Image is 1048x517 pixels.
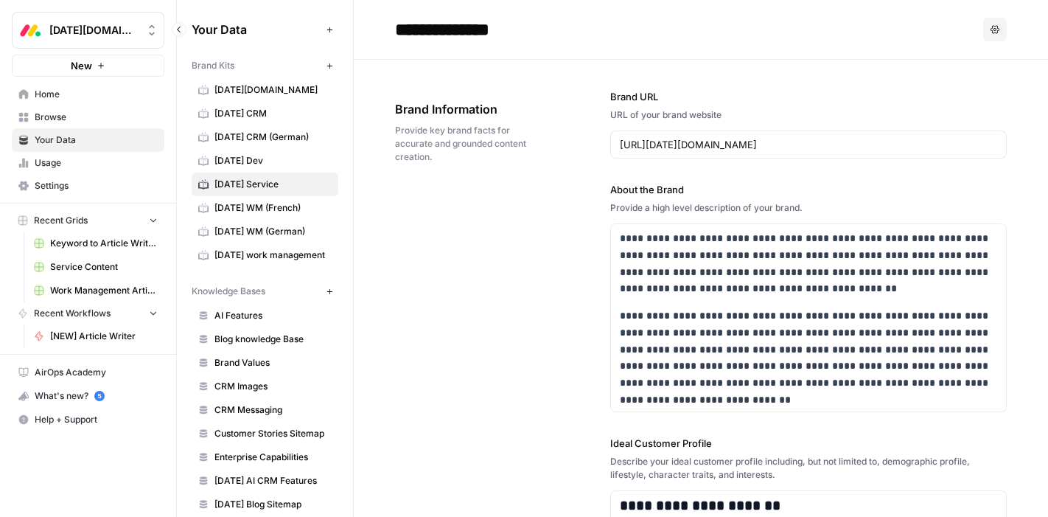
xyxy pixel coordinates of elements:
[395,100,528,118] span: Brand Information
[192,327,338,351] a: Blog knowledge Base
[192,469,338,493] a: [DATE] AI CRM Features
[71,58,92,73] span: New
[192,304,338,327] a: AI Features
[192,493,338,516] a: [DATE] Blog Sitemap
[50,237,158,250] span: Keyword to Article Writer Grid
[12,302,164,325] button: Recent Workflows
[610,108,1007,122] div: URL of your brand website
[192,422,338,445] a: Customer Stories Sitemap
[610,201,1007,215] div: Provide a high level description of your brand.
[49,23,139,38] span: [DATE][DOMAIN_NAME]
[35,156,158,170] span: Usage
[192,351,338,375] a: Brand Values
[192,59,234,72] span: Brand Kits
[12,209,164,232] button: Recent Grids
[192,445,338,469] a: Enterprise Capabilities
[214,333,332,346] span: Blog knowledge Base
[27,279,164,302] a: Work Management Article Grid
[214,201,332,215] span: [DATE] WM (French)
[35,111,158,124] span: Browse
[214,403,332,417] span: CRM Messaging
[610,436,1007,451] label: Ideal Customer Profile
[34,307,111,320] span: Recent Workflows
[214,309,332,322] span: AI Features
[192,220,338,243] a: [DATE] WM (German)
[27,325,164,348] a: [NEW] Article Writer
[214,249,332,262] span: [DATE] work management
[214,474,332,487] span: [DATE] AI CRM Features
[192,243,338,267] a: [DATE] work management
[97,392,101,400] text: 5
[214,178,332,191] span: [DATE] Service
[12,12,164,49] button: Workspace: Monday.com
[214,356,332,369] span: Brand Values
[214,154,332,167] span: [DATE] Dev
[395,124,528,164] span: Provide key brand facts for accurate and grounded content creation.
[610,89,1007,104] label: Brand URL
[610,182,1007,197] label: About the Brand
[35,133,158,147] span: Your Data
[35,366,158,379] span: AirOps Academy
[12,361,164,384] a: AirOps Academy
[192,125,338,149] a: [DATE] CRM (German)
[214,83,332,97] span: [DATE][DOMAIN_NAME]
[214,225,332,238] span: [DATE] WM (German)
[12,174,164,198] a: Settings
[192,375,338,398] a: CRM Images
[12,384,164,408] button: What's new? 5
[50,260,158,274] span: Service Content
[12,105,164,129] a: Browse
[610,455,1007,482] div: Describe your ideal customer profile including, but not limited to, demographic profile, lifestyl...
[192,78,338,102] a: [DATE][DOMAIN_NAME]
[12,408,164,431] button: Help + Support
[192,398,338,422] a: CRM Messaging
[192,173,338,196] a: [DATE] Service
[12,83,164,106] a: Home
[192,149,338,173] a: [DATE] Dev
[214,107,332,120] span: [DATE] CRM
[192,102,338,125] a: [DATE] CRM
[192,196,338,220] a: [DATE] WM (French)
[50,284,158,297] span: Work Management Article Grid
[34,214,88,227] span: Recent Grids
[35,179,158,192] span: Settings
[17,17,43,44] img: Monday.com Logo
[35,413,158,426] span: Help + Support
[214,498,332,511] span: [DATE] Blog Sitemap
[13,385,164,407] div: What's new?
[27,255,164,279] a: Service Content
[192,21,321,38] span: Your Data
[214,427,332,440] span: Customer Stories Sitemap
[27,232,164,255] a: Keyword to Article Writer Grid
[214,131,332,144] span: [DATE] CRM (German)
[12,55,164,77] button: New
[94,391,105,401] a: 5
[620,137,998,152] input: www.sundaysoccer.com
[12,128,164,152] a: Your Data
[214,380,332,393] span: CRM Images
[50,330,158,343] span: [NEW] Article Writer
[12,151,164,175] a: Usage
[35,88,158,101] span: Home
[192,285,265,298] span: Knowledge Bases
[214,451,332,464] span: Enterprise Capabilities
